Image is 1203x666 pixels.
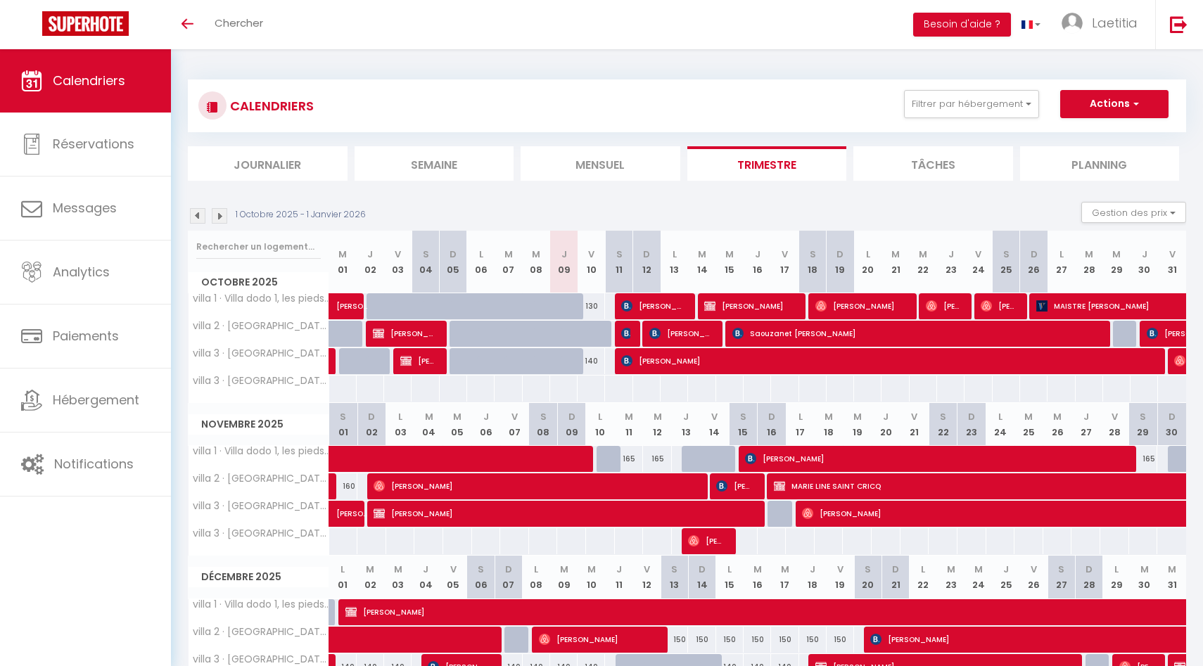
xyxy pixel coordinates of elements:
th: 18 [799,231,827,293]
abbr: D [368,410,375,423]
th: 09 [550,556,578,598]
span: villa 2 · [GEOGRAPHIC_DATA] 2 : confort moderne, 2 min. plage [191,473,331,484]
abbr: V [1112,410,1118,423]
abbr: J [1083,410,1089,423]
span: Calendriers [53,72,125,89]
th: 30 [1157,403,1186,446]
abbr: L [866,248,870,261]
th: 23 [937,231,965,293]
th: 05 [440,231,467,293]
span: Octobre 2025 [189,272,329,293]
abbr: J [948,248,954,261]
span: [PERSON_NAME] [336,493,369,520]
abbr: S [810,248,816,261]
th: 13 [661,556,688,598]
th: 29 [1103,556,1131,598]
abbr: M [753,563,762,576]
th: 16 [744,556,771,598]
abbr: S [865,563,871,576]
th: 26 [1020,556,1048,598]
span: Notifications [54,455,134,473]
th: 26 [1043,403,1072,446]
abbr: V [837,563,844,576]
span: Chercher [215,15,263,30]
abbr: M [919,248,927,261]
abbr: S [478,563,484,576]
abbr: S [740,410,746,423]
th: 09 [557,403,586,446]
div: 165 [1129,446,1158,472]
span: [PERSON_NAME] [716,473,753,499]
th: 15 [716,556,744,598]
th: 03 [384,231,412,293]
abbr: J [810,563,815,576]
abbr: L [598,410,602,423]
span: [PERSON_NAME] [704,293,796,319]
span: [PERSON_NAME] [539,626,658,653]
th: 24 [965,231,992,293]
div: 150 [688,627,715,653]
span: Laetitia [1092,14,1138,32]
abbr: J [616,563,622,576]
th: 21 [881,556,909,598]
th: 19 [827,556,854,598]
abbr: M [1140,563,1149,576]
abbr: L [798,410,803,423]
th: 10 [578,556,605,598]
abbr: L [398,410,402,423]
abbr: M [1112,248,1121,261]
th: 04 [414,403,443,446]
span: Novembre 2025 [189,414,329,435]
abbr: M [394,563,402,576]
abbr: V [911,410,917,423]
div: 160 [329,473,358,499]
th: 22 [910,556,937,598]
th: 30 [1131,231,1158,293]
th: 05 [440,556,467,598]
abbr: V [1031,563,1037,576]
th: 14 [688,556,715,598]
abbr: M [825,410,833,423]
th: 28 [1100,403,1129,446]
p: 1 Octobre 2025 - 1 Janvier 2026 [236,208,366,222]
abbr: S [1140,410,1146,423]
th: 03 [384,556,412,598]
span: Messages [53,199,117,217]
th: 06 [467,231,495,293]
abbr: M [853,410,862,423]
abbr: J [683,410,689,423]
li: Tâches [853,146,1013,181]
span: villa 3 · [GEOGRAPHIC_DATA] 3 : 4*, 2 min de la plage et du centre [191,654,331,665]
th: 12 [643,403,672,446]
span: Réservations [53,135,134,153]
img: ... [1062,13,1083,34]
abbr: D [836,248,844,261]
img: Super Booking [42,11,129,36]
th: 24 [965,556,992,598]
div: 150 [799,627,827,653]
th: 05 [443,403,472,446]
abbr: D [450,248,457,261]
abbr: L [479,248,483,261]
th: 10 [586,403,615,446]
a: [PERSON_NAME] [329,293,357,320]
li: Mensuel [521,146,680,181]
th: 16 [744,231,771,293]
th: 14 [688,231,715,293]
th: 21 [900,403,929,446]
li: Planning [1020,146,1180,181]
th: 20 [872,403,900,446]
th: 17 [786,403,815,446]
abbr: D [768,410,775,423]
span: villa 2 · [GEOGRAPHIC_DATA] 2 : confort moderne, 2 min. plage [191,321,331,331]
abbr: D [1086,563,1093,576]
th: 22 [910,231,937,293]
abbr: J [483,410,489,423]
th: 14 [700,403,729,446]
abbr: V [450,563,457,576]
span: [PERSON_NAME] [688,527,725,554]
abbr: V [395,248,401,261]
th: 23 [937,556,965,598]
th: 08 [523,556,550,598]
div: 150 [661,627,688,653]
